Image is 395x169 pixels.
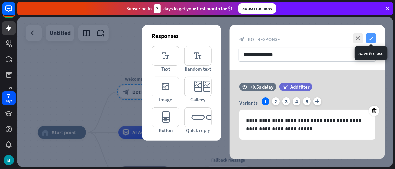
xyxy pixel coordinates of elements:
[282,97,290,105] div: 3
[293,97,300,105] div: 4
[5,3,25,22] button: Open LiveChat chat widget
[239,99,258,106] span: Variants
[6,99,12,103] div: days
[154,4,161,13] div: 3
[272,97,280,105] div: 2
[303,97,311,105] div: 5
[238,3,276,14] div: Subscribe now
[7,93,10,99] div: 7
[250,84,273,90] div: +0.5s delay
[290,84,310,90] span: Add filter
[353,33,363,43] i: close
[242,84,247,89] i: time
[2,91,16,105] a: 7 days
[126,4,233,13] div: Subscribe in days to get your first month for $1
[313,97,321,105] i: plus
[262,97,269,105] div: 1
[366,33,376,43] i: check
[239,37,244,42] i: block_bot_response
[282,84,288,89] i: filter
[248,36,280,42] span: Bot Response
